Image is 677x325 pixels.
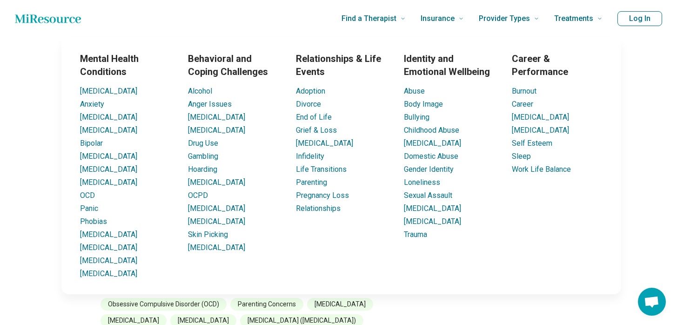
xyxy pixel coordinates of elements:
[188,230,228,239] a: Skin Picking
[296,165,347,174] a: Life Transitions
[404,139,461,148] a: [MEDICAL_DATA]
[80,191,95,200] a: OCD
[404,100,443,108] a: Body Image
[101,298,227,311] li: Obsessive Compulsive Disorder (OCD)
[296,113,332,122] a: End of Life
[296,204,341,213] a: Relationships
[188,126,245,135] a: [MEDICAL_DATA]
[342,12,396,25] span: Find a Therapist
[512,52,603,78] h3: Career & Performance
[404,52,497,78] h3: Identity and Emotional Wellbeing
[421,12,455,25] span: Insurance
[80,269,137,278] a: [MEDICAL_DATA]
[296,87,325,95] a: Adoption
[188,87,212,95] a: Alcohol
[80,204,98,213] a: Panic
[6,37,677,294] div: Find a Therapist
[554,12,593,25] span: Treatments
[296,139,353,148] a: [MEDICAL_DATA]
[188,100,232,108] a: Anger Issues
[188,204,245,213] a: [MEDICAL_DATA]
[404,204,461,213] a: [MEDICAL_DATA]
[80,230,137,239] a: [MEDICAL_DATA]
[512,152,531,161] a: Sleep
[80,52,173,78] h3: Mental Health Conditions
[80,217,107,226] a: Phobias
[617,11,662,26] button: Log In
[296,191,349,200] a: Pregnancy Loss
[188,191,208,200] a: OCPD
[512,113,569,122] a: [MEDICAL_DATA]
[80,152,137,161] a: [MEDICAL_DATA]
[404,230,427,239] a: Trauma
[404,178,440,187] a: Loneliness
[188,113,245,122] a: [MEDICAL_DATA]
[512,100,533,108] a: Career
[80,126,137,135] a: [MEDICAL_DATA]
[188,165,217,174] a: Hoarding
[404,165,454,174] a: Gender Identity
[404,126,459,135] a: Childhood Abuse
[80,256,137,265] a: [MEDICAL_DATA]
[188,52,281,78] h3: Behavioral and Coping Challenges
[404,87,425,95] a: Abuse
[512,126,569,135] a: [MEDICAL_DATA]
[80,113,137,122] a: [MEDICAL_DATA]
[188,243,245,252] a: [MEDICAL_DATA]
[230,298,303,311] li: Parenting Concerns
[296,178,327,187] a: Parenting
[404,152,458,161] a: Domestic Abuse
[188,217,245,226] a: [MEDICAL_DATA]
[188,139,218,148] a: Drug Use
[296,52,389,78] h3: Relationships & Life Events
[188,178,245,187] a: [MEDICAL_DATA]
[80,165,137,174] a: [MEDICAL_DATA]
[296,100,321,108] a: Divorce
[638,288,666,316] div: Open chat
[479,12,530,25] span: Provider Types
[80,139,103,148] a: Bipolar
[80,87,137,95] a: [MEDICAL_DATA]
[80,100,104,108] a: Anxiety
[404,113,429,122] a: Bullying
[512,165,571,174] a: Work Life Balance
[307,298,373,311] li: [MEDICAL_DATA]
[296,126,337,135] a: Grief & Loss
[15,9,81,28] a: Home page
[404,191,452,200] a: Sexual Assault
[512,87,536,95] a: Burnout
[80,243,137,252] a: [MEDICAL_DATA]
[80,178,137,187] a: [MEDICAL_DATA]
[404,217,461,226] a: [MEDICAL_DATA]
[296,152,324,161] a: Infidelity
[188,152,218,161] a: Gambling
[512,139,552,148] a: Self Esteem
